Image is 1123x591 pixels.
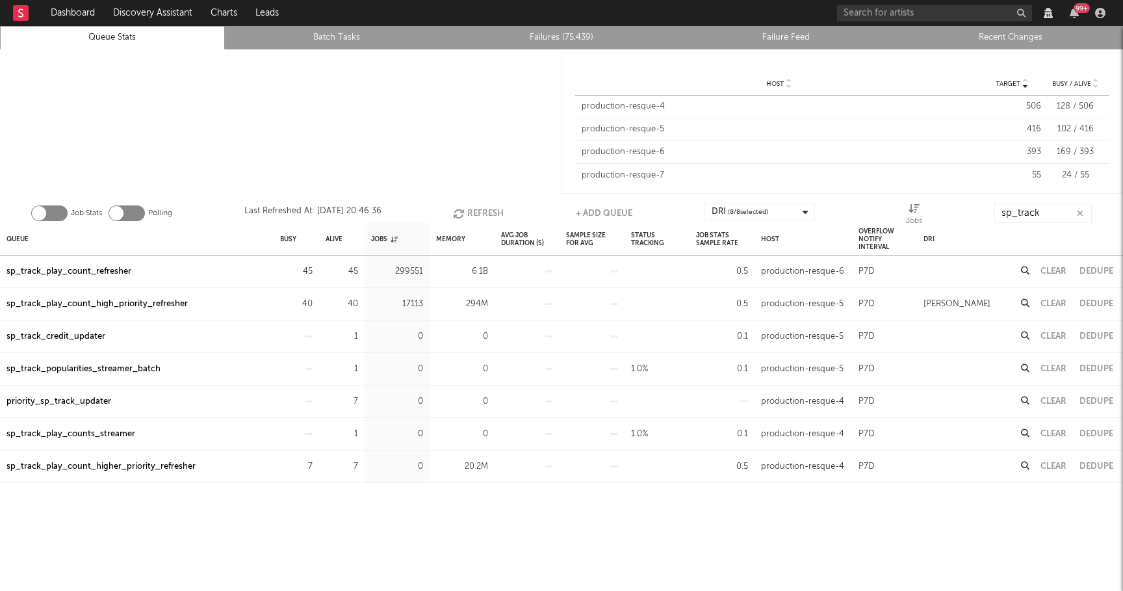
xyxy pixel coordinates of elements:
[1040,430,1066,438] button: Clear
[326,264,358,280] div: 45
[696,225,748,253] div: Job Stats Sample Rate
[1040,365,1066,373] button: Clear
[371,264,423,280] div: 299551
[232,30,443,46] a: Batch Tasks
[631,225,683,253] div: Status Tracking
[371,459,423,475] div: 0
[576,204,632,223] button: + Add Queue
[326,329,358,345] div: 1
[1079,300,1113,308] button: Dedupe
[1079,365,1113,373] button: Dedupe
[761,361,844,377] div: production-resque-5
[371,361,423,377] div: 0
[858,264,875,280] div: P7D
[1079,397,1113,406] button: Dedupe
[696,459,748,475] div: 0.5
[436,264,488,280] div: 6.1B
[280,225,296,253] div: Busy
[6,225,29,253] div: Queue
[71,205,102,221] label: Job Stats
[371,296,423,312] div: 17113
[906,213,922,229] div: Jobs
[761,225,779,253] div: Host
[371,225,398,253] div: Jobs
[1048,123,1103,136] div: 102 / 416
[983,123,1041,136] div: 416
[6,427,135,442] a: sp_track_play_counts_streamer
[696,427,748,442] div: 0.1
[923,225,935,253] div: DRI
[326,361,358,377] div: 1
[6,296,188,312] a: sp_track_play_count_high_priority_refresher
[1079,332,1113,341] button: Dedupe
[582,169,976,182] div: production-resque-7
[1048,100,1103,113] div: 128 / 506
[905,30,1116,46] a: Recent Changes
[858,459,875,475] div: P7D
[582,123,976,136] div: production-resque-5
[761,459,844,475] div: production-resque-4
[501,225,553,253] div: Avg Job Duration (s)
[371,394,423,410] div: 0
[761,329,844,345] div: production-resque-5
[1040,267,1066,276] button: Clear
[631,361,648,377] div: 1.0%
[712,204,768,220] div: DRI
[582,100,976,113] div: production-resque-4
[280,264,313,280] div: 45
[681,30,892,46] a: Failure Feed
[456,30,667,46] a: Failures (75,439)
[280,296,313,312] div: 40
[696,329,748,345] div: 0.1
[148,205,172,221] label: Polling
[858,427,875,442] div: P7D
[858,329,875,345] div: P7D
[1040,300,1066,308] button: Clear
[6,361,161,377] a: sp_track_popularities_streamer_batch
[1074,3,1090,13] div: 99 +
[1040,332,1066,341] button: Clear
[6,394,111,410] a: priority_sp_track_updater
[761,427,844,442] div: production-resque-4
[326,296,358,312] div: 40
[436,296,488,312] div: 294M
[761,264,844,280] div: production-resque-6
[326,427,358,442] div: 1
[983,146,1041,159] div: 393
[1048,169,1103,182] div: 24 / 55
[436,329,488,345] div: 0
[7,30,218,46] a: Queue Stats
[837,5,1032,21] input: Search for artists
[1040,397,1066,406] button: Clear
[326,225,342,253] div: Alive
[326,394,358,410] div: 7
[728,204,768,220] span: ( 8 / 8 selected)
[326,459,358,475] div: 7
[858,225,910,253] div: Overflow Notify Interval
[453,204,504,223] button: Refresh
[6,264,131,280] a: sp_track_play_count_refresher
[761,394,844,410] div: production-resque-4
[858,394,875,410] div: P7D
[1079,267,1113,276] button: Dedupe
[371,427,423,442] div: 0
[1040,462,1066,471] button: Clear
[696,361,748,377] div: 0.1
[371,329,423,345] div: 0
[996,80,1020,88] span: Target
[923,296,990,312] div: [PERSON_NAME]
[566,225,618,253] div: Sample Size For Avg
[1052,80,1091,88] span: Busy / Alive
[983,100,1041,113] div: 506
[766,80,784,88] span: Host
[994,204,1092,223] input: Search...
[1070,8,1079,18] button: 99+
[436,394,488,410] div: 0
[6,329,105,345] a: sp_track_credit_updater
[436,459,488,475] div: 20.2M
[244,204,381,223] div: Last Refreshed At: [DATE] 20:46:36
